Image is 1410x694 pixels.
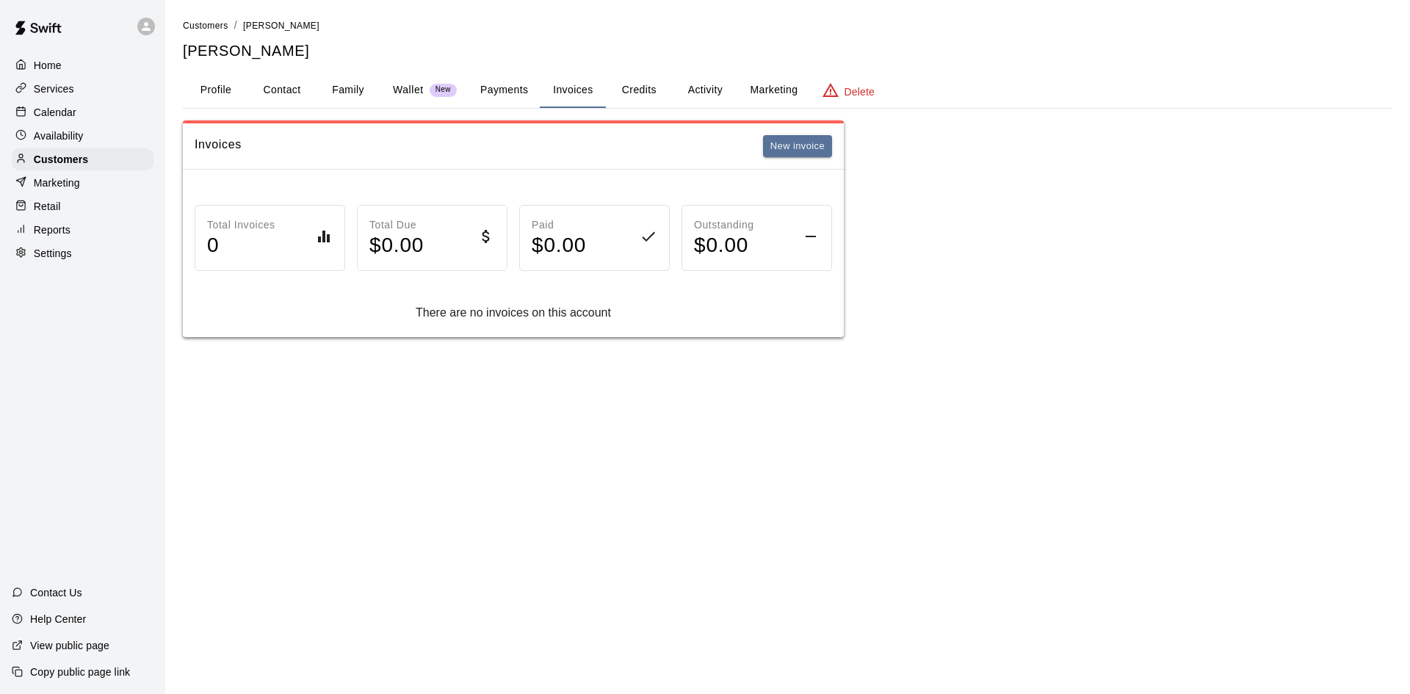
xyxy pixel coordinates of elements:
p: Total Invoices [207,217,275,233]
p: Calendar [34,105,76,120]
div: basic tabs example [183,73,1392,108]
p: Outstanding [694,217,754,233]
h4: $ 0.00 [369,233,424,259]
div: There are no invoices on this account [195,306,832,319]
h4: 0 [207,233,275,259]
p: Contact Us [30,585,82,600]
p: Paid [532,217,586,233]
a: Availability [12,125,153,147]
p: Retail [34,199,61,214]
a: Retail [12,195,153,217]
p: Settings [34,246,72,261]
button: Credits [606,73,672,108]
a: Customers [12,148,153,170]
nav: breadcrumb [183,18,1392,34]
a: Settings [12,242,153,264]
button: Marketing [738,73,809,108]
a: Customers [183,19,228,31]
p: Total Due [369,217,424,233]
p: Marketing [34,176,80,190]
h4: $ 0.00 [694,233,754,259]
span: New [430,85,457,95]
button: Invoices [540,73,606,108]
a: Calendar [12,101,153,123]
a: Home [12,54,153,76]
p: Services [34,82,74,96]
p: Availability [34,129,84,143]
button: Contact [249,73,315,108]
button: Family [315,73,381,108]
button: Payments [469,73,540,108]
button: Activity [672,73,738,108]
p: Delete [845,84,875,99]
p: Copy public page link [30,665,130,679]
p: Help Center [30,612,86,626]
a: Services [12,78,153,100]
h4: $ 0.00 [532,233,586,259]
h5: [PERSON_NAME] [183,41,1392,61]
p: Reports [34,223,70,237]
p: View public page [30,638,109,653]
a: Marketing [12,172,153,194]
button: New invoice [763,135,832,158]
li: / [234,18,237,33]
p: Home [34,58,62,73]
span: [PERSON_NAME] [243,21,319,31]
span: Customers [183,21,228,31]
h6: Invoices [195,135,242,158]
p: Customers [34,152,88,167]
button: Profile [183,73,249,108]
p: Wallet [393,82,424,98]
a: Reports [12,219,153,241]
